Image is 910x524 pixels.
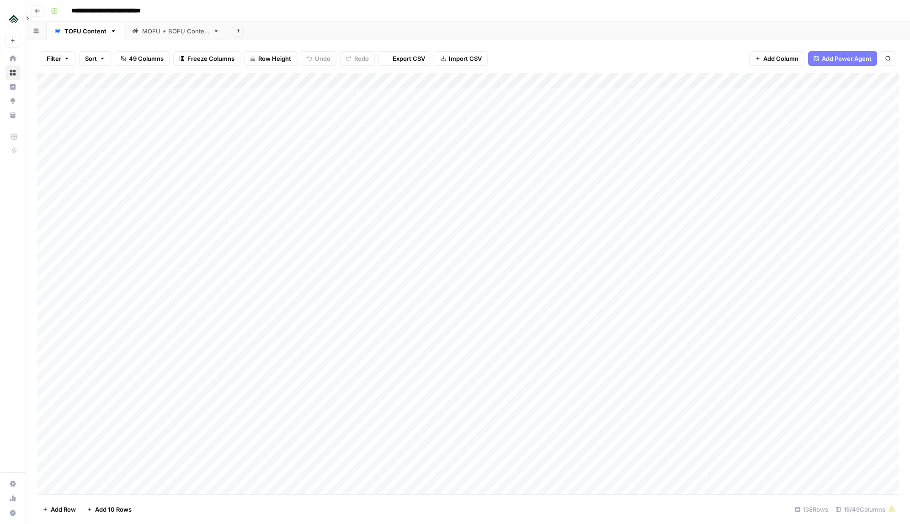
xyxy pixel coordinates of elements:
button: 49 Columns [115,51,170,66]
a: Opportunities [5,94,20,108]
button: Workspace: Uplisting [5,7,20,30]
span: Undo [315,54,330,63]
img: Uplisting Logo [5,11,22,27]
a: TOFU Content [47,22,124,40]
div: MOFU + BOFU Content [142,27,209,36]
a: Insights [5,80,20,94]
button: Row Height [244,51,297,66]
span: Row Height [258,54,291,63]
span: Export CSV [393,54,425,63]
span: 49 Columns [129,54,164,63]
span: Sort [85,54,97,63]
div: TOFU Content [64,27,106,36]
button: Undo [301,51,336,66]
button: Add Row [37,502,81,517]
a: Home [5,51,20,66]
button: Add Power Agent [808,51,877,66]
button: Export CSV [378,51,431,66]
span: Add Row [51,505,76,514]
a: Your Data [5,108,20,123]
span: Filter [47,54,61,63]
button: Add Column [749,51,804,66]
span: Add Power Agent [822,54,872,63]
button: Freeze Columns [173,51,240,66]
div: 19/49 Columns [832,502,899,517]
a: Settings [5,476,20,491]
button: Redo [340,51,375,66]
button: Help + Support [5,506,20,520]
span: Import CSV [449,54,482,63]
span: Freeze Columns [187,54,234,63]
span: Add Column [763,54,798,63]
span: Add 10 Rows [95,505,132,514]
button: Sort [79,51,111,66]
button: Filter [41,51,75,66]
a: MOFU + BOFU Content [124,22,227,40]
button: Add 10 Rows [81,502,137,517]
button: Import CSV [435,51,488,66]
span: Redo [354,54,369,63]
a: Usage [5,491,20,506]
div: 138 Rows [791,502,832,517]
a: Browse [5,65,20,80]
